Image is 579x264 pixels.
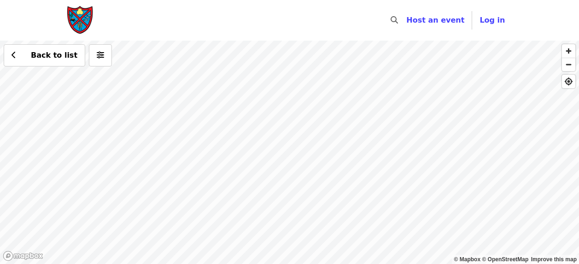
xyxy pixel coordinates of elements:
[97,51,104,60] i: sliders-h icon
[89,44,112,66] button: More filters (0 selected)
[562,44,575,58] button: Zoom In
[4,44,85,66] button: Back to list
[3,251,43,261] a: Mapbox logo
[404,9,411,31] input: Search
[31,51,77,60] span: Back to list
[531,256,577,263] a: Map feedback
[391,16,398,24] i: search icon
[406,16,464,24] a: Host an event
[12,51,16,60] i: chevron-left icon
[480,16,505,24] span: Log in
[482,256,528,263] a: OpenStreetMap
[67,6,94,35] img: Society of St. Andrew - Home
[472,11,512,30] button: Log in
[562,58,575,71] button: Zoom Out
[562,75,575,88] button: Find My Location
[454,256,481,263] a: Mapbox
